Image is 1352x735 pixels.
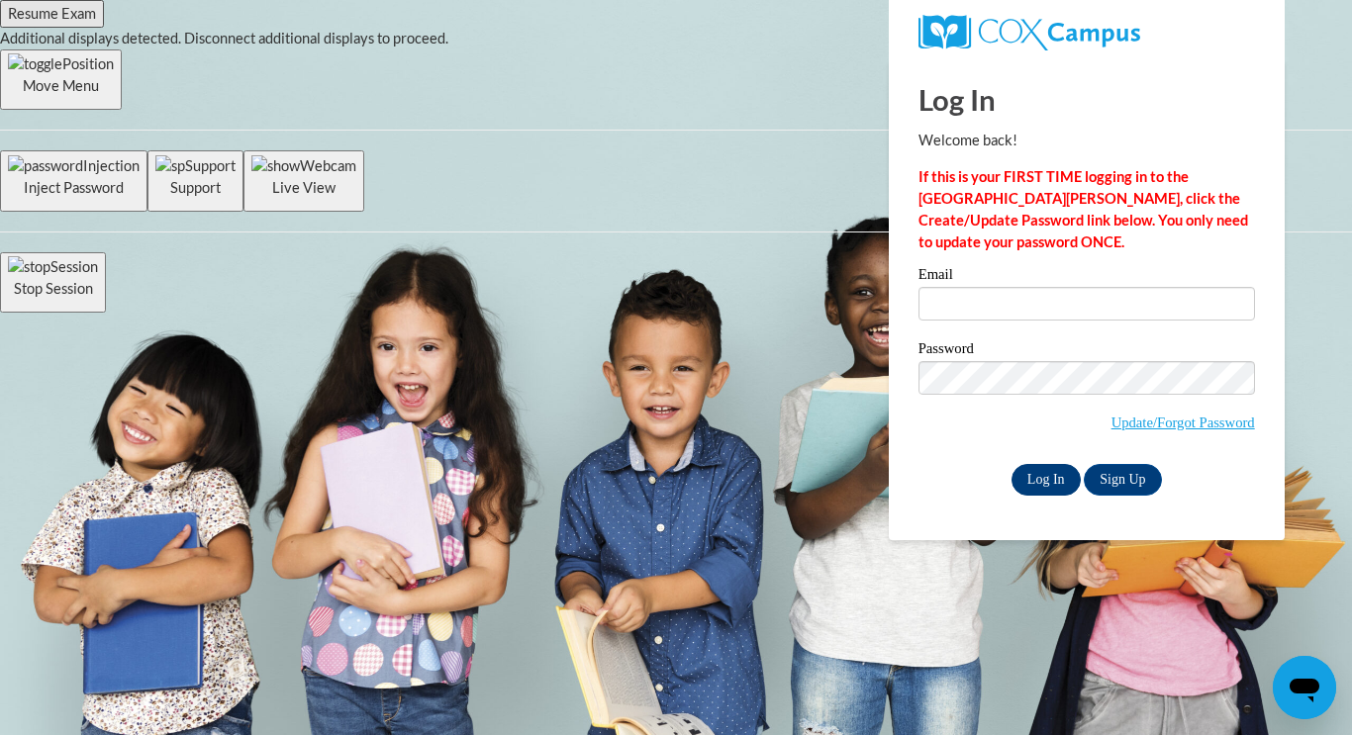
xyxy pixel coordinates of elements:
[918,168,1248,250] strong: If this is your FIRST TIME logging in to the [GEOGRAPHIC_DATA][PERSON_NAME], click the Create/Upd...
[155,177,236,199] p: Support
[8,177,140,199] p: Inject Password
[243,150,364,211] button: Live View
[8,278,98,300] p: Stop Session
[8,53,114,75] img: togglePosition
[8,75,114,97] p: Move Menu
[1012,464,1081,496] input: Log In
[1084,464,1161,496] a: Sign Up
[918,267,1255,287] label: Email
[8,155,140,177] img: passwordInjection
[147,150,243,211] button: Support
[918,15,1255,50] a: COX Campus
[918,15,1140,50] img: COX Campus
[155,155,236,177] img: spSupport
[1111,414,1255,430] a: Update/Forgot Password
[918,79,1255,120] h1: Log In
[918,130,1255,151] p: Welcome back!
[8,256,98,278] img: stopSession
[251,177,356,199] p: Live View
[251,155,356,177] img: showWebcam
[918,341,1255,361] label: Password
[1273,656,1336,719] iframe: Button to launch messaging window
